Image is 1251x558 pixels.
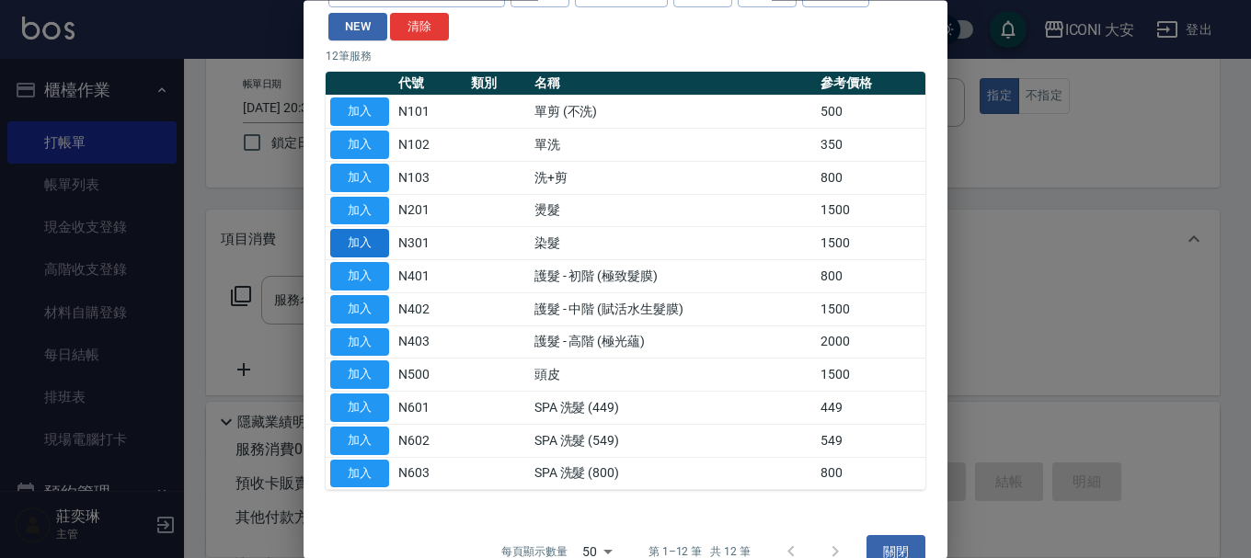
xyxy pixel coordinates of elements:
td: 護髮 - 初階 (極致髮膜) [530,260,816,293]
td: 單剪 (不洗) [530,96,816,129]
td: 護髮 - 中階 (賦活水生髮膜) [530,293,816,326]
td: N102 [394,129,466,162]
button: 清除 [390,13,449,41]
td: SPA 洗髮 (449) [530,392,816,425]
td: N403 [394,326,466,359]
button: 加入 [330,131,389,160]
td: 洗+剪 [530,162,816,195]
td: N402 [394,293,466,326]
p: 12 筆服務 [326,49,925,65]
td: N601 [394,392,466,425]
td: N103 [394,162,466,195]
td: 護髮 - 高階 (極光蘊) [530,326,816,359]
button: 加入 [330,295,389,324]
td: 燙髮 [530,195,816,228]
td: 500 [816,96,925,129]
td: 800 [816,162,925,195]
td: 1500 [816,227,925,260]
button: 加入 [330,164,389,192]
td: N603 [394,458,466,491]
td: SPA 洗髮 (800) [530,458,816,491]
button: 加入 [330,328,389,357]
td: 549 [816,425,925,458]
td: 1500 [816,293,925,326]
th: 名稱 [530,73,816,97]
button: 加入 [330,394,389,423]
th: 代號 [394,73,466,97]
td: N500 [394,359,466,392]
button: 加入 [330,98,389,127]
button: 加入 [330,460,389,488]
button: NEW [328,13,387,41]
td: 800 [816,458,925,491]
td: 2000 [816,326,925,359]
td: 1500 [816,359,925,392]
td: 350 [816,129,925,162]
td: N602 [394,425,466,458]
button: 加入 [330,361,389,390]
td: 449 [816,392,925,425]
button: 加入 [330,427,389,455]
td: SPA 洗髮 (549) [530,425,816,458]
button: 加入 [330,197,389,225]
td: N301 [394,227,466,260]
td: 染髮 [530,227,816,260]
td: N201 [394,195,466,228]
button: 加入 [330,263,389,291]
td: N101 [394,96,466,129]
td: 單洗 [530,129,816,162]
td: 800 [816,260,925,293]
td: 頭皮 [530,359,816,392]
th: 參考價格 [816,73,925,97]
th: 類別 [466,73,530,97]
td: N401 [394,260,466,293]
td: 1500 [816,195,925,228]
button: 加入 [330,230,389,258]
